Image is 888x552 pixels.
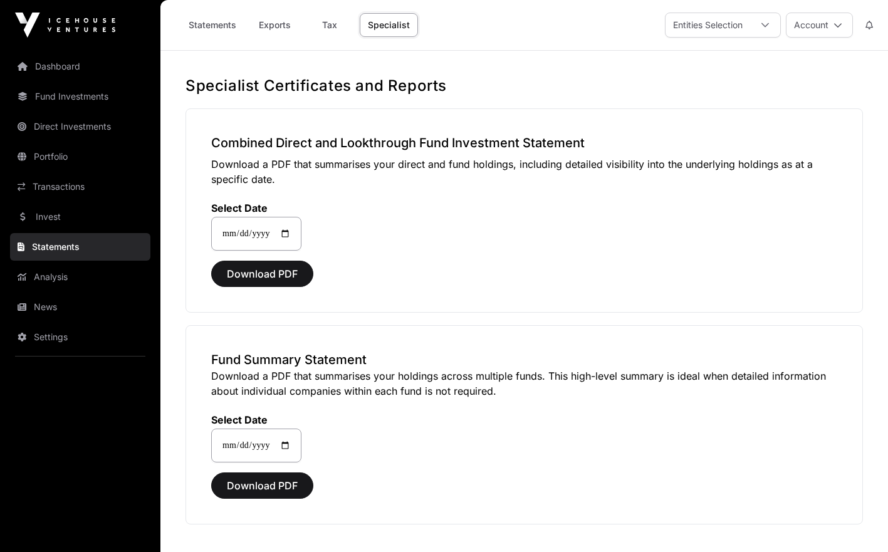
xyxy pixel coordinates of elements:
[185,76,863,96] h1: Specialist Certificates and Reports
[211,414,301,426] label: Select Date
[211,157,837,187] p: Download a PDF that summarises your direct and fund holdings, including detailed visibility into ...
[10,203,150,231] a: Invest
[211,472,313,499] button: Download PDF
[10,83,150,110] a: Fund Investments
[211,134,837,152] h3: Combined Direct and Lookthrough Fund Investment Statement
[227,266,298,281] span: Download PDF
[211,202,301,214] label: Select Date
[249,13,300,37] a: Exports
[180,13,244,37] a: Statements
[10,173,150,200] a: Transactions
[15,13,115,38] img: Icehouse Ventures Logo
[227,478,298,493] span: Download PDF
[211,368,837,398] p: Download a PDF that summarises your holdings across multiple funds. This high-level summary is id...
[360,13,418,37] a: Specialist
[825,492,888,552] iframe: Chat Widget
[786,13,853,38] button: Account
[10,293,150,321] a: News
[10,323,150,351] a: Settings
[305,13,355,37] a: Tax
[10,53,150,80] a: Dashboard
[211,273,313,286] a: Download PDF
[211,261,313,287] button: Download PDF
[10,233,150,261] a: Statements
[10,113,150,140] a: Direct Investments
[211,351,837,368] h3: Fund Summary Statement
[666,13,750,37] div: Entities Selection
[10,143,150,170] a: Portfolio
[10,263,150,291] a: Analysis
